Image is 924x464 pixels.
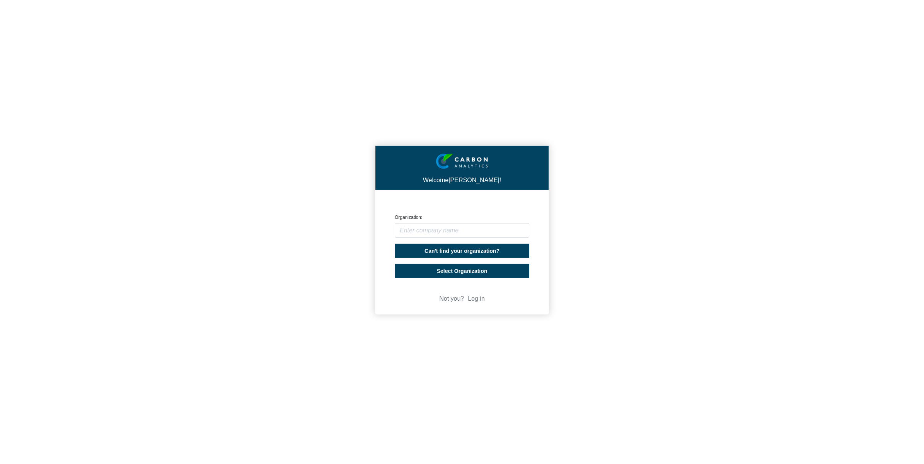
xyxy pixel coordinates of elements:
textarea: Type your message and click 'Submit' [10,117,141,231]
div: Navigation go back [9,42,20,54]
a: Log in [468,295,485,302]
input: Enter company name [395,223,529,238]
img: insight-logo-2.png [436,154,488,169]
span: Select Organization [437,268,488,274]
span: Not you? [439,295,464,302]
em: Submit [113,238,140,248]
input: Enter your email address [10,94,141,111]
button: Can't find your organization? [395,244,529,258]
span: [PERSON_NAME]! [448,177,501,183]
label: Organization: [395,215,422,220]
span: Can't find your organization? [424,248,500,254]
span: Welcome [423,177,448,183]
input: Enter your last name [10,71,141,88]
div: Minimize live chat window [127,4,145,22]
button: Select Organization [395,264,529,278]
div: Leave a message [52,43,141,53]
p: CREATE ORGANIZATION [395,202,529,208]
